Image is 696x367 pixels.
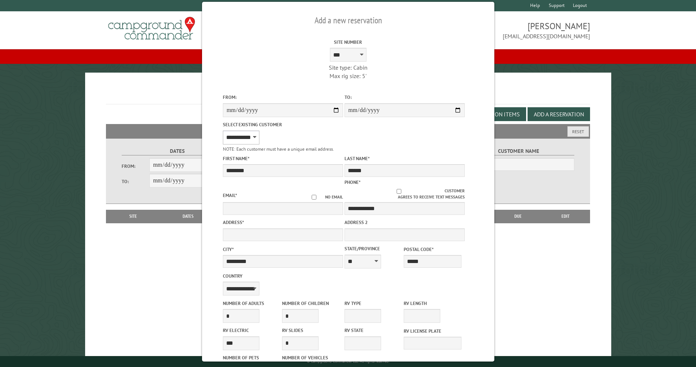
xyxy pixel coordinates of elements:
input: No email [303,195,325,200]
label: Dates [122,147,233,155]
th: Dates [157,210,220,223]
input: Customer agrees to receive text messages [353,189,445,194]
label: Number of Pets [223,354,281,361]
label: First Name [223,155,343,162]
label: Email [223,192,237,198]
th: Edit [541,210,590,223]
label: City [223,246,343,253]
h1: Reservations [106,84,590,104]
label: RV Type [345,300,402,307]
div: Site type: Cabin [288,63,408,72]
button: Edit Add-on Items [463,107,526,121]
label: Customer agrees to receive text messages [345,188,465,200]
button: Add a Reservation [528,107,590,121]
label: Number of Vehicles [282,354,340,361]
label: RV License Plate [404,328,461,335]
label: State/Province [345,245,402,252]
label: RV State [345,327,402,334]
label: Postal Code [404,246,461,253]
div: Max rig size: 5' [288,72,408,80]
label: RV Length [404,300,461,307]
label: Select existing customer [223,121,343,128]
label: From: [122,163,149,170]
th: Due [495,210,541,223]
label: Number of Children [282,300,340,307]
label: No email [303,194,343,200]
label: Customer Name [463,147,574,155]
h2: Filters [106,124,590,138]
label: Address [223,219,343,226]
label: To: [345,94,465,101]
label: Country [223,273,343,279]
th: Site [110,210,157,223]
label: To: [122,178,149,185]
small: © Campground Commander LLC. All rights reserved. [307,359,389,364]
img: Campground Commander [106,14,197,43]
label: RV Electric [223,327,281,334]
label: Address 2 [345,219,465,226]
label: Phone [345,179,361,185]
h2: Add a new reservation [223,13,473,27]
label: Last Name [345,155,465,162]
label: RV Slides [282,327,340,334]
label: Number of Adults [223,300,281,307]
label: Site Number [288,39,408,46]
small: NOTE: Each customer must have a unique email address. [223,146,334,152]
button: Reset [567,126,589,137]
label: From: [223,94,343,101]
